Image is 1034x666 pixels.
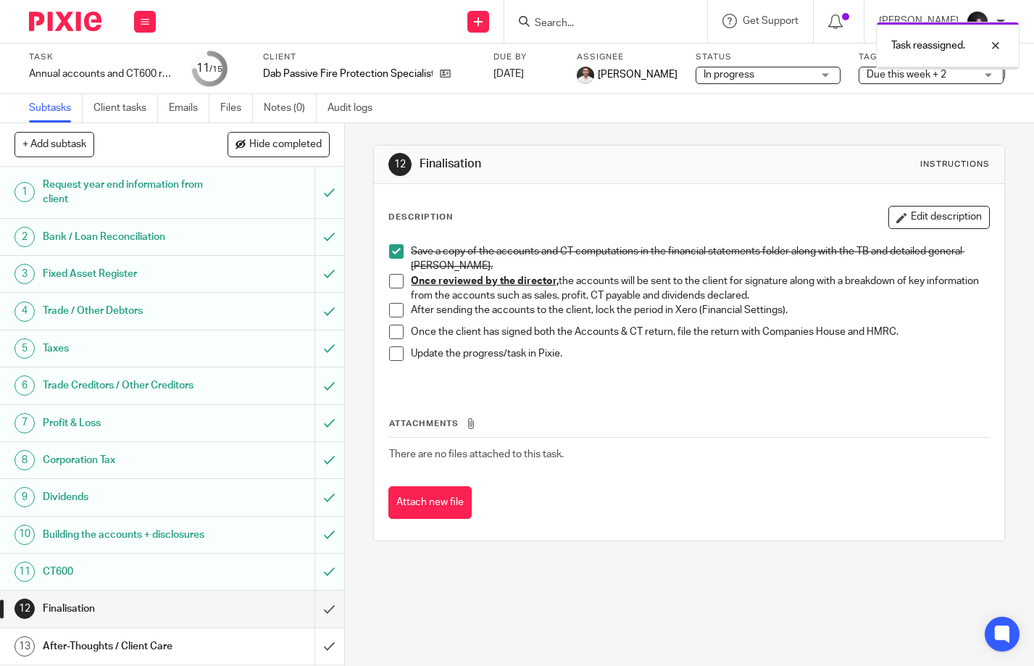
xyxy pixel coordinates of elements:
[598,67,677,82] span: [PERSON_NAME]
[389,420,459,428] span: Attachments
[14,264,35,284] div: 3
[14,487,35,507] div: 9
[43,561,214,583] h1: CT600
[891,38,965,53] p: Task reassigned.
[14,338,35,359] div: 5
[43,598,214,620] h1: Finalisation
[196,60,222,77] div: 11
[577,67,594,84] img: dom%20slack.jpg
[228,132,330,157] button: Hide completed
[43,338,214,359] h1: Taxes
[888,206,990,229] button: Edit description
[43,636,214,657] h1: After-Thoughts / Client Care
[493,69,524,79] span: [DATE]
[867,70,946,80] span: Due this week + 2
[328,94,383,122] a: Audit logs
[388,212,453,223] p: Description
[920,159,990,170] div: Instructions
[263,67,433,81] p: Dab Passive Fire Protection Specialists Ltd
[43,226,214,248] h1: Bank / Loan Reconciliation
[14,636,35,657] div: 13
[14,301,35,322] div: 4
[29,12,101,31] img: Pixie
[14,132,94,157] button: + Add subtask
[411,274,989,304] p: the accounts will be sent to the client for signature along with a breakdown of key information f...
[14,525,35,545] div: 10
[43,524,214,546] h1: Building the accounts + disclosures
[14,450,35,470] div: 8
[14,562,35,582] div: 11
[93,94,158,122] a: Client tasks
[29,67,174,81] div: Annual accounts and CT600 return (V1)
[14,375,35,396] div: 6
[388,153,412,176] div: 12
[220,94,253,122] a: Files
[29,94,83,122] a: Subtasks
[411,346,989,361] p: Update the progress/task in Pixie.
[43,263,214,285] h1: Fixed Asset Register
[264,94,317,122] a: Notes (0)
[43,300,214,322] h1: Trade / Other Debtors
[14,599,35,619] div: 12
[388,486,472,519] button: Attach new file
[704,70,754,80] span: In progress
[411,244,989,274] p: Save a copy of the accounts and CT computations in the financial statements folder along with the...
[169,94,209,122] a: Emails
[43,174,214,211] h1: Request year end information from client
[14,413,35,433] div: 7
[209,65,222,73] small: /15
[14,182,35,202] div: 1
[493,51,559,63] label: Due by
[389,449,564,459] span: There are no files attached to this task.
[14,227,35,247] div: 2
[411,325,989,339] p: Once the client has signed both the Accounts & CT return, file the return with Companies House an...
[43,412,214,434] h1: Profit & Loss
[411,276,559,286] u: Once reviewed by the director,
[29,51,174,63] label: Task
[263,51,475,63] label: Client
[420,157,720,172] h1: Finalisation
[249,139,322,151] span: Hide completed
[43,375,214,396] h1: Trade Creditors / Other Creditors
[966,10,989,33] img: 455A2509.jpg
[411,303,989,317] p: After sending the accounts to the client, lock the period in Xero (Financial Settings).
[43,486,214,508] h1: Dividends
[43,449,214,471] h1: Corporation Tax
